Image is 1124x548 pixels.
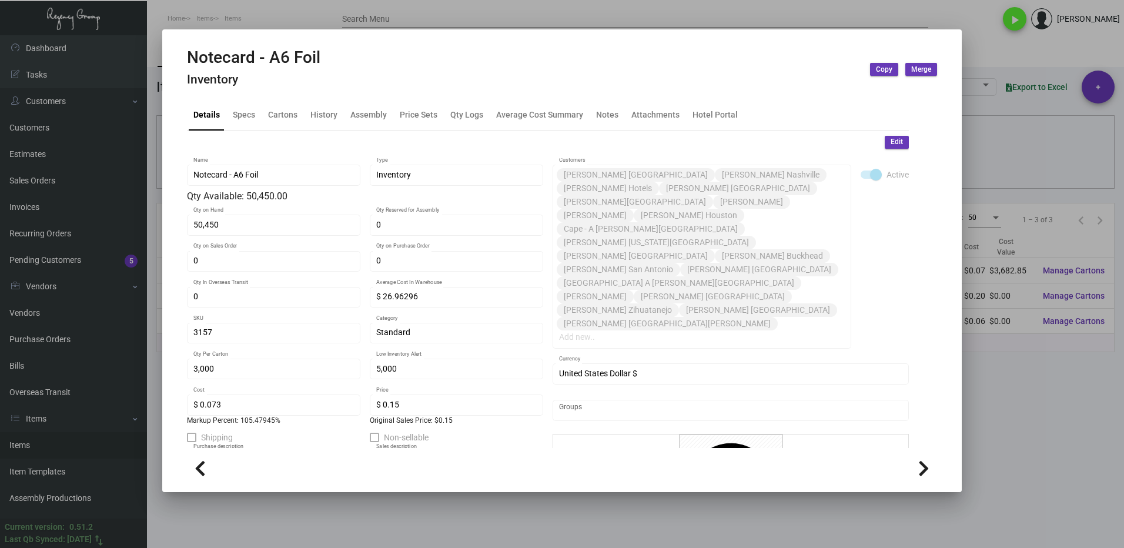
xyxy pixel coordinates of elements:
[187,72,320,87] h4: Inventory
[557,317,778,330] mat-chip: [PERSON_NAME] [GEOGRAPHIC_DATA][PERSON_NAME]
[634,209,744,222] mat-chip: [PERSON_NAME] Houston
[634,290,792,303] mat-chip: [PERSON_NAME] [GEOGRAPHIC_DATA]
[69,521,93,533] div: 0.51.2
[557,236,756,249] mat-chip: [PERSON_NAME] [US_STATE][GEOGRAPHIC_DATA]
[876,65,892,75] span: Copy
[450,108,483,121] div: Qty Logs
[715,249,830,263] mat-chip: [PERSON_NAME] Buckhead
[384,430,429,445] span: Non-sellable
[693,108,738,121] div: Hotel Portal
[201,430,233,445] span: Shipping
[559,406,903,415] input: Add new..
[885,136,909,149] button: Edit
[5,521,65,533] div: Current version:
[187,48,320,68] h2: Notecard - A6 Foil
[557,276,801,290] mat-chip: [GEOGRAPHIC_DATA] A [PERSON_NAME][GEOGRAPHIC_DATA]
[496,108,583,121] div: Average Cost Summary
[193,108,220,121] div: Details
[559,333,845,342] input: Add new..
[557,249,715,263] mat-chip: [PERSON_NAME] [GEOGRAPHIC_DATA]
[870,63,898,76] button: Copy
[557,290,634,303] mat-chip: [PERSON_NAME]
[187,189,543,203] div: Qty Available: 50,450.00
[715,168,827,182] mat-chip: [PERSON_NAME] Nashville
[557,303,679,317] mat-chip: [PERSON_NAME] Zihuatanejo
[659,182,817,195] mat-chip: [PERSON_NAME] [GEOGRAPHIC_DATA]
[905,63,937,76] button: Merge
[680,263,838,276] mat-chip: [PERSON_NAME] [GEOGRAPHIC_DATA]
[557,263,680,276] mat-chip: [PERSON_NAME] San Antonio
[557,209,634,222] mat-chip: [PERSON_NAME]
[350,108,387,121] div: Assembly
[911,65,931,75] span: Merge
[679,303,837,317] mat-chip: [PERSON_NAME] [GEOGRAPHIC_DATA]
[268,108,297,121] div: Cartons
[713,195,790,209] mat-chip: [PERSON_NAME]
[631,108,680,121] div: Attachments
[557,168,715,182] mat-chip: [PERSON_NAME] [GEOGRAPHIC_DATA]
[557,182,659,195] mat-chip: [PERSON_NAME] Hotels
[310,108,337,121] div: History
[891,137,903,147] span: Edit
[400,108,437,121] div: Price Sets
[557,195,713,209] mat-chip: [PERSON_NAME][GEOGRAPHIC_DATA]
[557,222,745,236] mat-chip: Cape - A [PERSON_NAME][GEOGRAPHIC_DATA]
[887,168,909,182] span: Active
[5,533,92,546] div: Last Qb Synced: [DATE]
[596,108,618,121] div: Notes
[233,108,255,121] div: Specs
